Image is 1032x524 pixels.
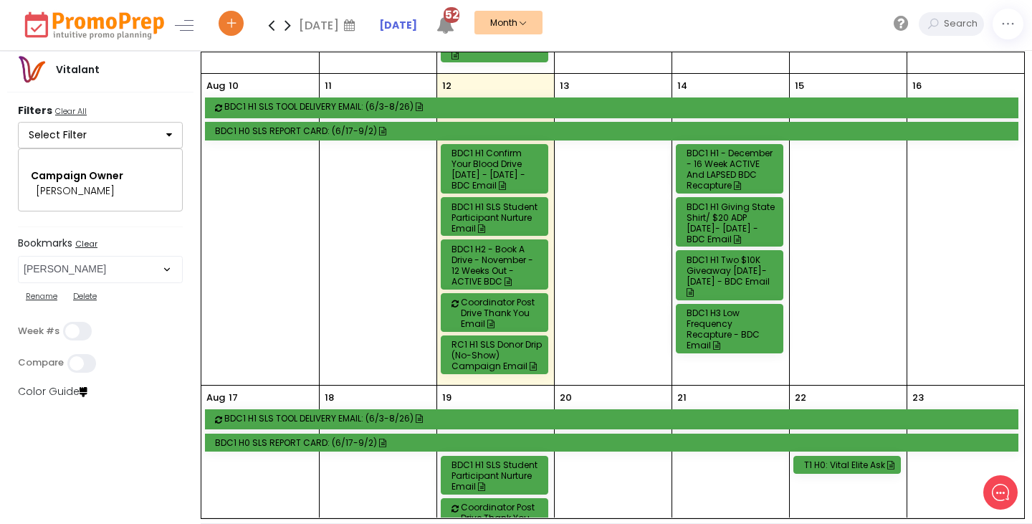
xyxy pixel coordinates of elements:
[18,384,87,399] a: Color Guide
[18,357,64,368] label: Compare
[451,339,542,371] div: RC1 H1 SLS Donor Drip (No-Show) Campaign Email
[18,122,183,149] button: Select Filter
[224,101,1022,112] div: BDC1 H1 SLS TOOL DELIVERY EMAIL: (6/3-8/26)
[21,59,265,82] h1: Hello [PERSON_NAME]!
[215,437,1013,448] div: BDC1 H0 SLS REPORT CARD: (6/17-9/2)
[474,11,543,34] button: Month
[560,391,572,405] p: 20
[22,166,51,194] img: US
[36,184,165,199] div: [PERSON_NAME]
[17,55,46,84] img: vitalantlogo.png
[687,254,777,297] div: BDC1 H1 Two $10K Giveaway [DATE]-[DATE] - BDC Email
[795,79,804,93] p: 15
[451,201,542,234] div: BDC1 H1 SLS Student Participant Nurture Email
[231,135,262,145] span: See all
[229,79,239,93] p: 10
[379,18,417,32] strong: [DATE]
[795,391,806,405] p: 22
[55,105,87,117] u: Clear All
[75,238,97,249] u: Clear
[442,79,451,93] p: 12
[677,79,687,93] p: 14
[92,228,172,239] span: New conversation
[299,14,360,36] div: [DATE]
[983,475,1018,510] iframe: gist-messenger-bubble-iframe
[11,153,276,207] div: USHi , You can now add bookmarks to your calendar filters! Try it by selecting filters, then clic...
[46,62,110,77] div: Vitalant
[379,18,417,33] a: [DATE]
[31,168,170,184] div: Campaign Owner
[22,219,264,248] button: New conversation
[21,85,265,108] h2: What can we do to help?
[804,459,894,470] div: T1 H0: Vital Elite Ask
[451,148,542,191] div: BDC1 H1 Confirm Your Blood Drive [DATE] - [DATE] - BDC Email
[18,325,59,337] label: Week #s
[18,237,183,252] label: Bookmarks
[325,79,332,93] p: 11
[687,201,777,244] div: BDC1 H1 Giving State Shirt/ $20 ADP [DATE]- [DATE] - BDC Email
[687,308,777,351] div: BDC1 H3 Low Frequency Recapture - BDC Email
[229,391,238,405] p: 17
[677,391,687,405] p: 21
[206,79,225,93] p: Aug
[912,391,924,405] p: 23
[120,432,181,441] span: We run on Gist
[59,182,139,194] div: [PERSON_NAME] •
[215,125,1013,136] div: BDC1 H0 SLS REPORT CARD: (6/17-9/2)
[444,7,459,23] span: 52
[18,103,52,118] strong: Filters
[687,148,777,191] div: BDC1 H1 - December - 16 Week ACTIVE and LAPSED BDC Recapture
[560,79,569,93] p: 13
[25,133,231,147] h2: Recent conversations
[142,182,171,193] span: [DATE]
[73,290,97,302] u: Delete
[442,391,451,405] p: 19
[912,79,922,93] p: 16
[224,413,1022,424] div: BDC1 H1 SLS TOOL DELIVERY EMAIL: (6/3-8/26)
[206,391,225,405] p: Aug
[451,244,542,287] div: BDC1 H2 - Book a Drive - November - 12 Weeks out - ACTIVE BDC
[461,297,551,329] div: Coordinator Post Drive Thank You Email
[940,12,984,36] input: Search
[451,459,542,492] div: BDC1 H1 SLS Student Participant Nurture Email
[325,391,334,405] p: 18
[59,166,250,178] div: Hi , You can now add bookmarks to your calendar filters! Try it by selecting filters, then click ...
[26,290,57,302] u: Rename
